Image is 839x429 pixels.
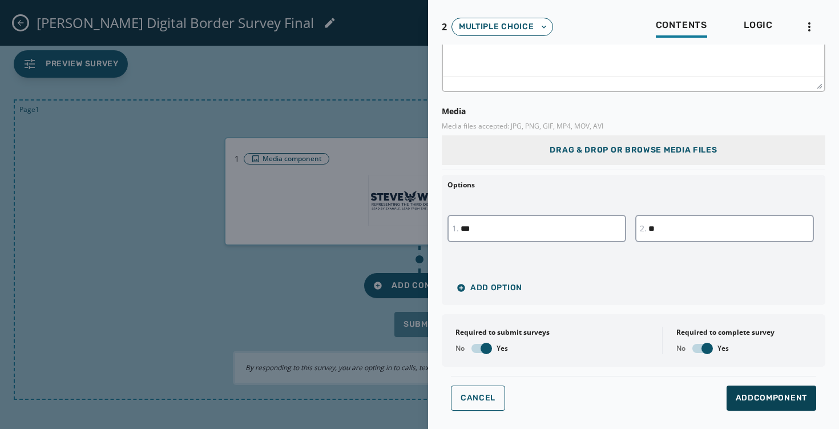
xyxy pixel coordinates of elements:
[451,18,553,36] button: Multiple choice
[442,20,447,34] span: 2
[744,19,773,31] span: Logic
[640,215,647,242] div: 2.
[647,14,716,40] button: Contents
[457,283,522,292] span: Add Option
[676,344,685,353] span: No
[442,106,825,117] div: Media
[459,21,534,33] span: Multiple choice
[676,328,775,337] label: Required to complete survey
[735,14,782,40] button: Logic
[451,386,505,411] button: Cancel
[727,386,816,411] button: AddComponent
[9,12,372,89] body: Rich Text Area
[9,9,372,22] body: Rich Text Area
[497,344,508,353] span: Yes
[447,181,820,190] div: Options
[447,276,531,299] button: Add Option
[736,392,807,404] span: Add Component
[717,344,729,353] span: Yes
[550,145,717,156] span: Drag & Drop or browse media files
[455,344,465,353] span: No
[817,79,822,89] div: Press the Up and Down arrow keys to resize the editor.
[452,215,459,242] div: 1.
[455,328,550,337] label: Required to submit surveys
[461,394,495,403] span: Cancel
[442,122,825,131] span: Media files accepted: JPG, PNG, GIF, MP4, MOV, AVI
[656,19,707,31] span: Contents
